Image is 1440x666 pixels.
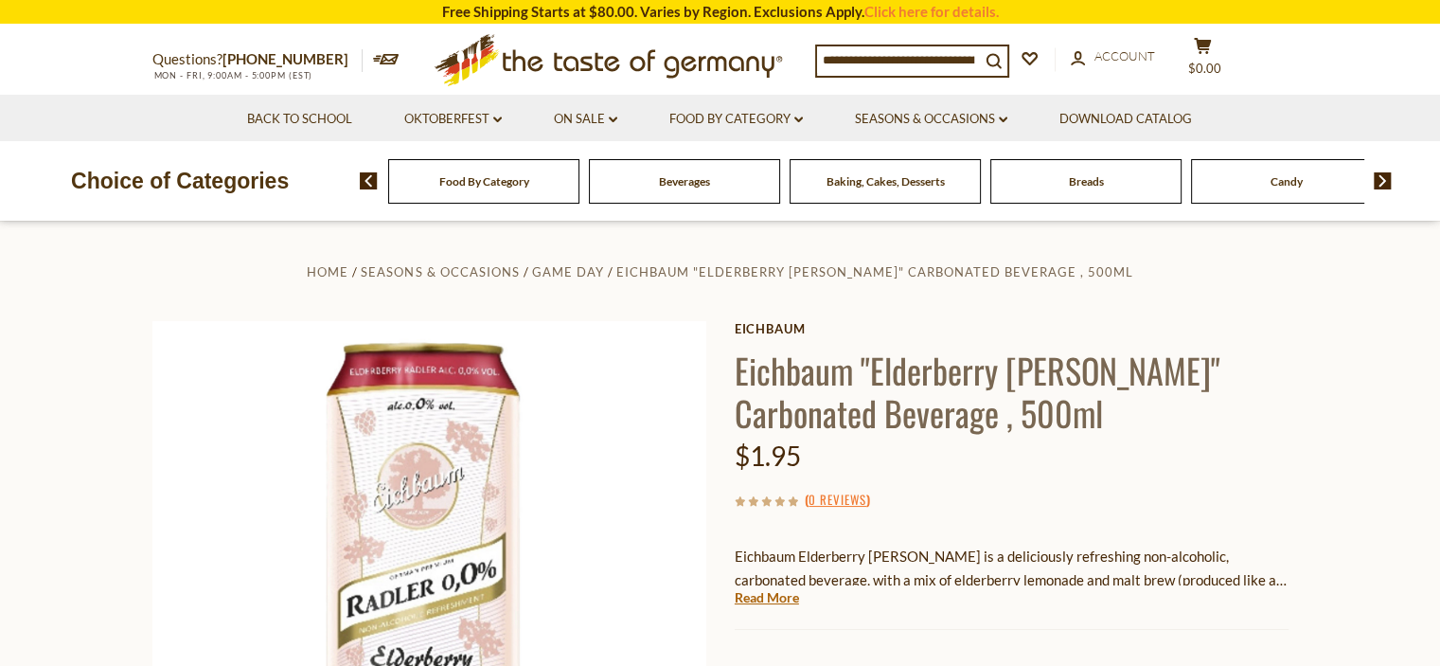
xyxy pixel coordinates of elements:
[439,174,529,189] a: Food By Category
[1188,61,1221,76] span: $0.00
[616,264,1133,279] a: Eichbaum "Elderberry [PERSON_NAME]" Carbonated Beverage , 500ml
[827,174,945,189] a: Baking, Cakes, Desserts
[735,349,1289,434] h1: Eichbaum "Elderberry [PERSON_NAME]" Carbonated Beverage , 500ml
[669,109,803,130] a: Food By Category
[1069,174,1104,189] a: Breads
[1059,109,1192,130] a: Download Catalog
[307,264,348,279] a: Home
[404,109,502,130] a: Oktoberfest
[247,109,352,130] a: Back to School
[864,3,999,20] a: Click here for details.
[360,172,378,189] img: previous arrow
[855,109,1007,130] a: Seasons & Occasions
[659,174,710,189] a: Beverages
[805,490,870,509] span: ( )
[735,545,1289,592] p: Eichbaum Elderberry [PERSON_NAME] is a deliciously refreshing non-alcoholic, carbonated beverage,...
[1071,46,1155,67] a: Account
[361,264,519,279] a: Seasons & Occasions
[152,47,363,72] p: Questions?
[735,440,801,472] span: $1.95
[554,109,617,130] a: On Sale
[1271,174,1303,189] a: Candy
[1175,37,1232,84] button: $0.00
[735,588,799,607] a: Read More
[152,70,313,81] span: MON - FRI, 9:00AM - 5:00PM (EST)
[809,490,866,511] a: 0 Reviews
[532,264,604,279] a: Game Day
[735,321,1289,336] a: Eichbaum
[222,50,348,67] a: [PHONE_NUMBER]
[1094,48,1155,63] span: Account
[1374,172,1392,189] img: next arrow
